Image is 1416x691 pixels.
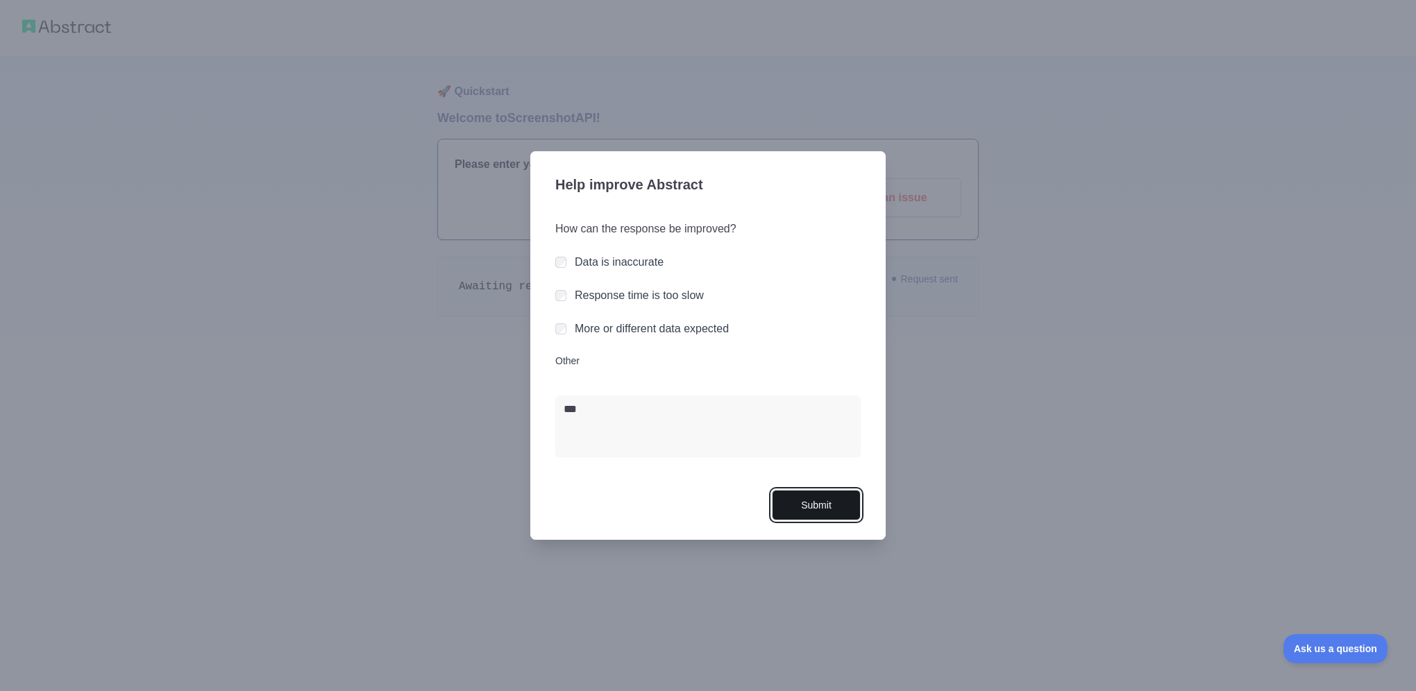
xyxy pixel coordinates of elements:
[575,323,729,334] label: More or different data expected
[555,221,861,237] h3: How can the response be improved?
[575,289,704,301] label: Response time is too slow
[575,256,664,268] label: Data is inaccurate
[772,490,861,521] button: Submit
[555,168,861,204] h3: Help improve Abstract
[1283,634,1388,663] iframe: Toggle Customer Support
[555,354,861,368] label: Other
